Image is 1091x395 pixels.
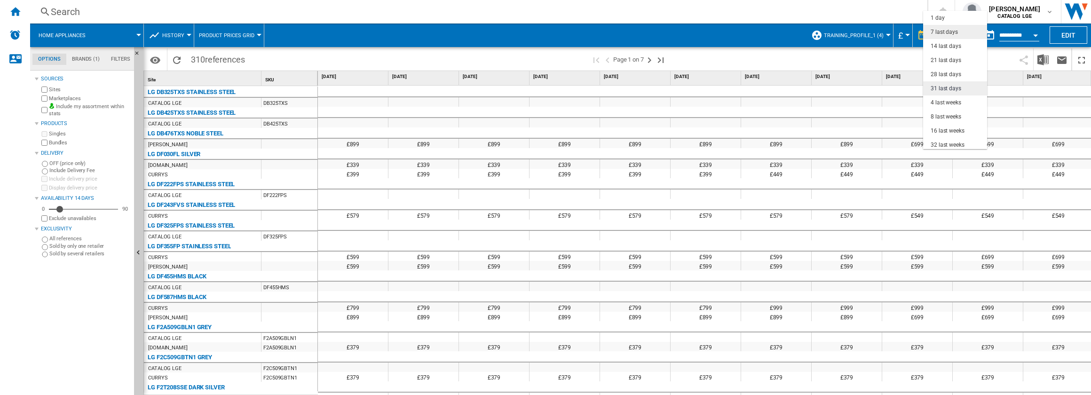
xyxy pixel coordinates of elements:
div: 1 day [931,14,945,22]
div: 28 last days [931,71,961,79]
div: 31 last days [931,85,961,93]
div: 32 last weeks [931,141,965,149]
div: 16 last weeks [931,127,965,135]
div: 14 last days [931,42,961,50]
div: 21 last days [931,56,961,64]
div: 8 last weeks [931,113,961,121]
div: 7 last days [931,28,958,36]
div: 4 last weeks [931,99,961,107]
